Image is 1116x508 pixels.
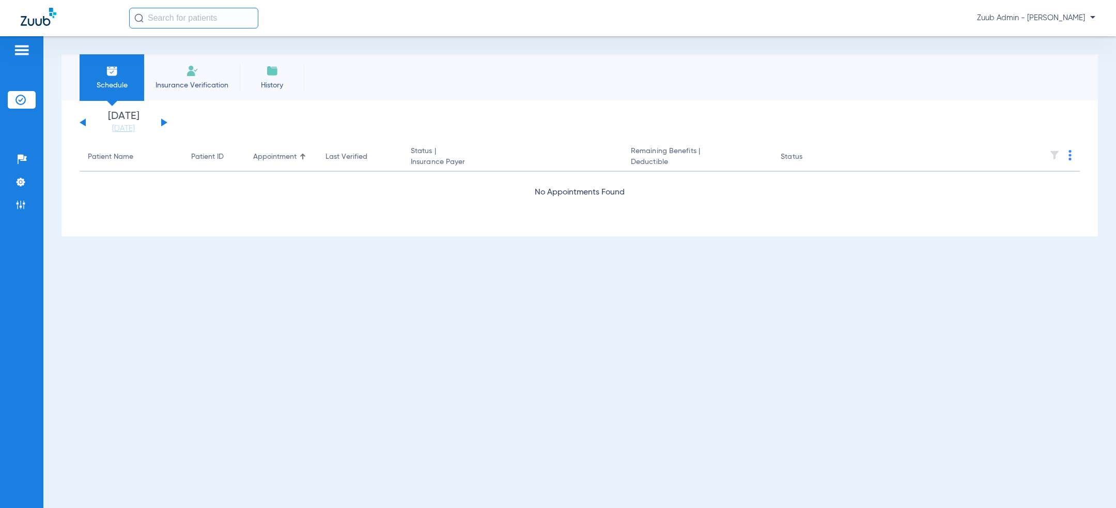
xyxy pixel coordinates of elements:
span: Deductible [631,157,764,168]
input: Search for patients [129,8,258,28]
th: Status | [402,143,623,172]
div: No Appointments Found [80,186,1080,199]
div: Patient ID [191,152,224,162]
div: Last Verified [326,152,394,162]
div: Patient ID [191,152,237,162]
li: [DATE] [92,111,154,134]
img: Search Icon [134,13,144,23]
span: History [247,80,297,91]
div: Patient Name [88,152,175,162]
img: hamburger-icon [13,44,30,56]
span: Schedule [87,80,136,91]
img: History [266,65,278,77]
div: Patient Name [88,152,133,162]
img: filter.svg [1049,150,1060,160]
div: Appointment [253,152,309,162]
img: Schedule [106,65,118,77]
th: Status [772,143,842,172]
span: Zuub Admin - [PERSON_NAME] [977,13,1095,23]
th: Remaining Benefits | [623,143,772,172]
img: Manual Insurance Verification [186,65,198,77]
img: group-dot-blue.svg [1068,150,1072,160]
span: Insurance Payer [411,157,614,168]
div: Last Verified [326,152,367,162]
a: [DATE] [92,124,154,134]
div: Appointment [253,152,297,162]
img: Zuub Logo [21,8,56,26]
span: Insurance Verification [152,80,232,91]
